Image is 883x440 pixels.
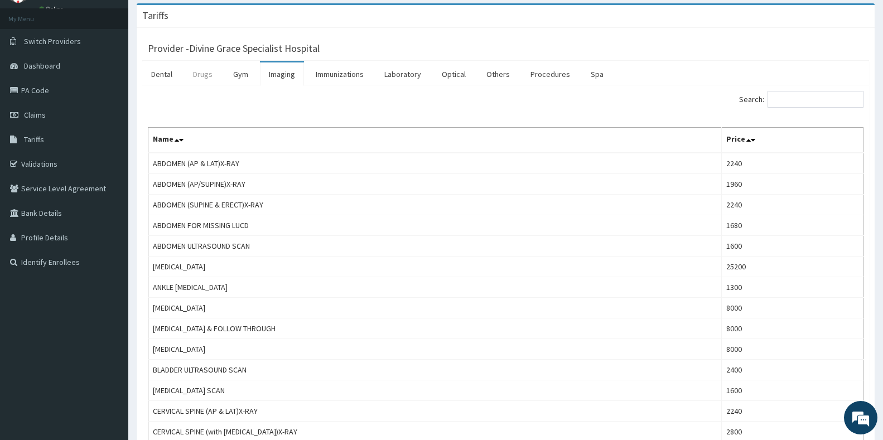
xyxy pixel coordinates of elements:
[148,360,722,380] td: BLADDER ULTRASOUND SCAN
[375,62,430,86] a: Laboratory
[184,62,221,86] a: Drugs
[722,339,863,360] td: 8000
[722,153,863,174] td: 2240
[739,91,863,108] label: Search:
[224,62,257,86] a: Gym
[722,236,863,257] td: 1600
[722,318,863,339] td: 8000
[768,91,863,108] input: Search:
[148,153,722,174] td: ABDOMEN (AP & LAT)X-RAY
[148,43,320,54] h3: Provider - Divine Grace Specialist Hospital
[6,304,213,344] textarea: Type your message and hit 'Enter'
[722,277,863,298] td: 1300
[722,128,863,153] th: Price
[148,128,722,153] th: Name
[24,134,44,144] span: Tariffs
[148,195,722,215] td: ABDOMEN (SUPINE & ERECT)X-RAY
[148,318,722,339] td: [MEDICAL_DATA] & FOLLOW THROUGH
[307,62,373,86] a: Immunizations
[433,62,475,86] a: Optical
[722,380,863,401] td: 1600
[148,215,722,236] td: ABDOMEN FOR MISSING LUCD
[58,62,187,77] div: Chat with us now
[582,62,612,86] a: Spa
[722,298,863,318] td: 8000
[148,236,722,257] td: ABDOMEN ULTRASOUND SCAN
[183,6,210,32] div: Minimize live chat window
[260,62,304,86] a: Imaging
[24,110,46,120] span: Claims
[148,257,722,277] td: [MEDICAL_DATA]
[142,11,168,21] h3: Tariffs
[24,61,60,71] span: Dashboard
[722,215,863,236] td: 1680
[142,62,181,86] a: Dental
[148,401,722,422] td: CERVICAL SPINE (AP & LAT)X-RAY
[21,56,45,84] img: d_794563401_company_1708531726252_794563401
[522,62,579,86] a: Procedures
[39,5,66,13] a: Online
[148,380,722,401] td: [MEDICAL_DATA] SCAN
[148,298,722,318] td: [MEDICAL_DATA]
[722,360,863,380] td: 2400
[148,339,722,360] td: [MEDICAL_DATA]
[24,36,81,46] span: Switch Providers
[65,141,154,253] span: We're online!
[722,401,863,422] td: 2240
[148,174,722,195] td: ABDOMEN (AP/SUPINE)X-RAY
[722,174,863,195] td: 1960
[722,257,863,277] td: 25200
[148,277,722,298] td: ANKLE [MEDICAL_DATA]
[477,62,519,86] a: Others
[722,195,863,215] td: 2240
